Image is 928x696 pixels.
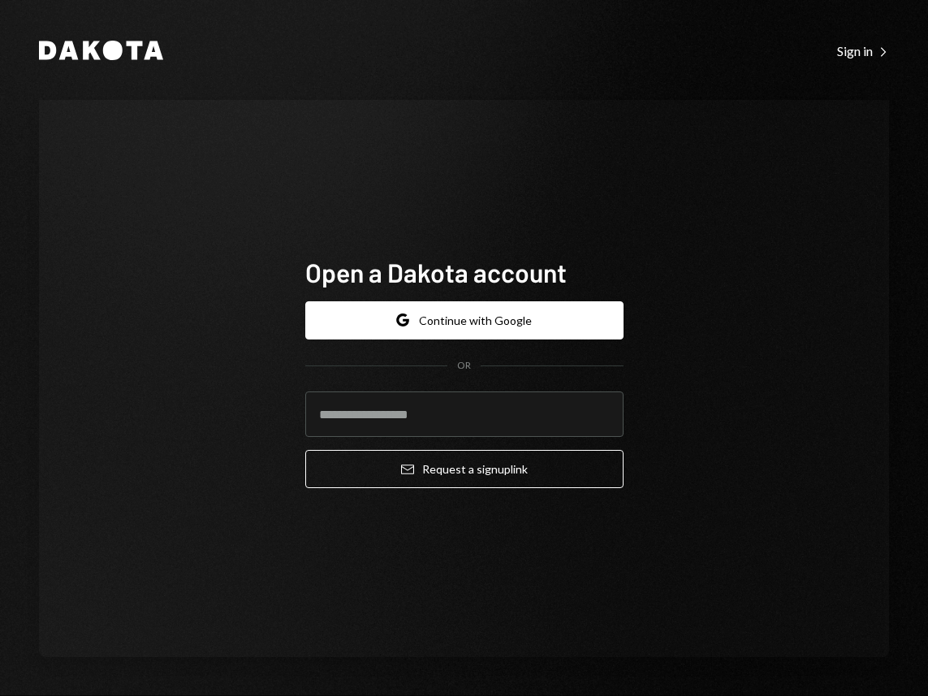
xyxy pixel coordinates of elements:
div: Sign in [837,43,889,59]
button: Request a signuplink [305,450,624,488]
h1: Open a Dakota account [305,256,624,288]
a: Sign in [837,41,889,59]
div: OR [457,359,471,373]
button: Continue with Google [305,301,624,339]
